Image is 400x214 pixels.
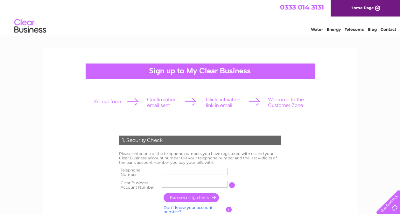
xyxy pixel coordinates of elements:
[117,166,161,179] th: Telephone Number
[280,3,324,11] a: 0333 014 3131
[226,207,232,212] input: Information
[50,3,351,31] div: Clear Business is a trading name of Verastar Limited (registered in [GEOGRAPHIC_DATA] No. 3667643...
[119,136,281,145] div: 1. Security Check
[117,179,161,191] th: Clear Business Account Number
[229,182,235,188] input: Information
[381,27,396,32] a: Contact
[368,27,377,32] a: Blog
[14,17,46,36] img: logo.png
[311,27,323,32] a: Water
[327,27,341,32] a: Energy
[117,150,283,166] td: Please enter one of the telephone numbers you have registered with us and your Clear Business acc...
[345,27,364,32] a: Telecoms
